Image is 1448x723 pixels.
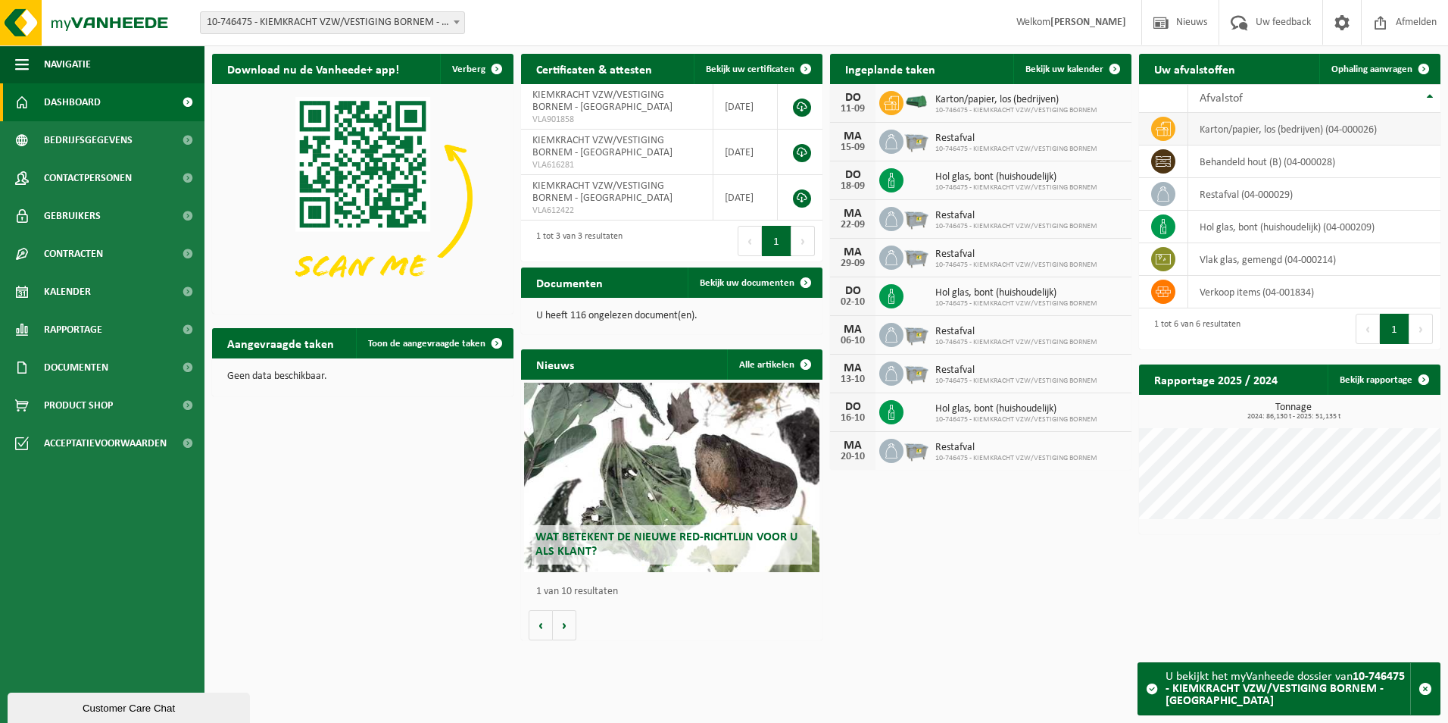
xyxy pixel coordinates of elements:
[44,83,101,121] span: Dashboard
[903,321,929,346] img: WB-2500-GAL-GY-04
[1013,54,1130,84] a: Bekijk uw kalender
[935,326,1097,338] span: Restafval
[838,285,868,297] div: DO
[903,359,929,385] img: WB-2500-GAL-GY-04
[532,159,701,171] span: VLA616281
[791,226,815,256] button: Next
[1188,146,1440,178] td: behandeld hout (B) (04-000028)
[8,690,253,723] iframe: chat widget
[553,610,576,640] button: Volgende
[44,197,101,235] span: Gebruikers
[1380,314,1409,344] button: 1
[1166,663,1410,715] div: U bekijkt het myVanheede dossier van
[738,226,762,256] button: Previous
[935,94,1097,106] span: Karton/papier, los (bedrijven)
[535,531,797,558] span: Wat betekent de nieuwe RED-richtlijn voor u als klant?
[706,64,794,74] span: Bekijk uw certificaten
[1147,312,1240,346] div: 1 tot 6 van 6 resultaten
[1409,314,1433,344] button: Next
[935,442,1097,454] span: Restafval
[368,339,485,349] span: Toon de aangevraagde taken
[1356,314,1380,344] button: Previous
[536,587,815,597] p: 1 van 10 resultaten
[532,89,673,113] span: KIEMKRACHT VZW/VESTIGING BORNEM - [GEOGRAPHIC_DATA]
[356,328,512,358] a: Toon de aangevraagde taken
[762,226,791,256] button: 1
[935,365,1097,377] span: Restafval
[212,84,513,311] img: Download de VHEPlus App
[212,328,349,358] h2: Aangevraagde taken
[838,142,868,153] div: 15-09
[838,297,868,308] div: 02-10
[44,121,133,159] span: Bedrijfsgegevens
[200,11,465,34] span: 10-746475 - KIEMKRACHT VZW/VESTIGING BORNEM - BORNEM
[1147,413,1440,421] span: 2024: 86,130 t - 2025: 51,135 t
[529,224,623,258] div: 1 tot 3 van 3 resultaten
[1188,243,1440,276] td: vlak glas, gemengd (04-000214)
[903,437,929,462] img: WB-2500-GAL-GY-04
[838,181,868,192] div: 18-09
[838,104,868,114] div: 11-09
[838,362,868,374] div: MA
[838,452,868,462] div: 20-10
[44,45,91,83] span: Navigatie
[713,84,778,130] td: [DATE]
[935,454,1097,463] span: 10-746475 - KIEMKRACHT VZW/VESTIGING BORNEM
[44,235,103,273] span: Contracten
[935,106,1097,115] span: 10-746475 - KIEMKRACHT VZW/VESTIGING BORNEM
[838,130,868,142] div: MA
[935,249,1097,261] span: Restafval
[838,208,868,220] div: MA
[532,180,673,204] span: KIEMKRACHT VZW/VESTIGING BORNEM - [GEOGRAPHIC_DATA]
[44,311,102,349] span: Rapportage
[524,383,819,572] a: Wat betekent de nieuwe RED-richtlijn voor u als klant?
[1025,64,1103,74] span: Bekijk uw kalender
[935,222,1097,231] span: 10-746475 - KIEMKRACHT VZW/VESTIGING BORNEM
[1139,54,1250,83] h2: Uw afvalstoffen
[838,324,868,336] div: MA
[536,311,807,321] p: U heeft 116 ongelezen document(en).
[838,401,868,413] div: DO
[935,145,1097,154] span: 10-746475 - KIEMKRACHT VZW/VESTIGING BORNEM
[440,54,512,84] button: Verberg
[935,287,1097,299] span: Hol glas, bont (huishoudelijk)
[700,278,794,288] span: Bekijk uw documenten
[212,54,414,83] h2: Download nu de Vanheede+ app!
[935,133,1097,145] span: Restafval
[1188,113,1440,146] td: karton/papier, los (bedrijven) (04-000026)
[838,220,868,230] div: 22-09
[838,413,868,424] div: 16-10
[521,268,618,297] h2: Documenten
[935,377,1097,386] span: 10-746475 - KIEMKRACHT VZW/VESTIGING BORNEM
[838,440,868,452] div: MA
[830,54,950,83] h2: Ingeplande taken
[521,349,589,379] h2: Nieuws
[1319,54,1439,84] a: Ophaling aanvragen
[532,205,701,217] span: VLA612422
[1166,671,1405,707] strong: 10-746475 - KIEMKRACHT VZW/VESTIGING BORNEM - [GEOGRAPHIC_DATA]
[44,273,91,311] span: Kalender
[838,92,868,104] div: DO
[688,268,821,298] a: Bekijk uw documenten
[935,210,1097,222] span: Restafval
[713,130,778,175] td: [DATE]
[1200,92,1243,105] span: Afvalstof
[935,403,1097,415] span: Hol glas, bont (huishoudelijk)
[44,159,132,197] span: Contactpersonen
[1188,178,1440,211] td: restafval (04-000029)
[838,246,868,258] div: MA
[1050,17,1126,28] strong: [PERSON_NAME]
[452,64,485,74] span: Verberg
[44,387,113,424] span: Product Shop
[694,54,821,84] a: Bekijk uw certificaten
[935,183,1097,192] span: 10-746475 - KIEMKRACHT VZW/VESTIGING BORNEM
[1188,276,1440,308] td: verkoop items (04-001834)
[529,610,553,640] button: Vorige
[227,371,498,382] p: Geen data beschikbaar.
[903,127,929,153] img: WB-2500-GAL-GY-04
[903,95,929,108] img: HK-XK-22-GN-00
[1139,365,1293,394] h2: Rapportage 2025 / 2024
[1328,365,1439,395] a: Bekijk rapportage
[838,169,868,181] div: DO
[201,12,464,33] span: 10-746475 - KIEMKRACHT VZW/VESTIGING BORNEM - BORNEM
